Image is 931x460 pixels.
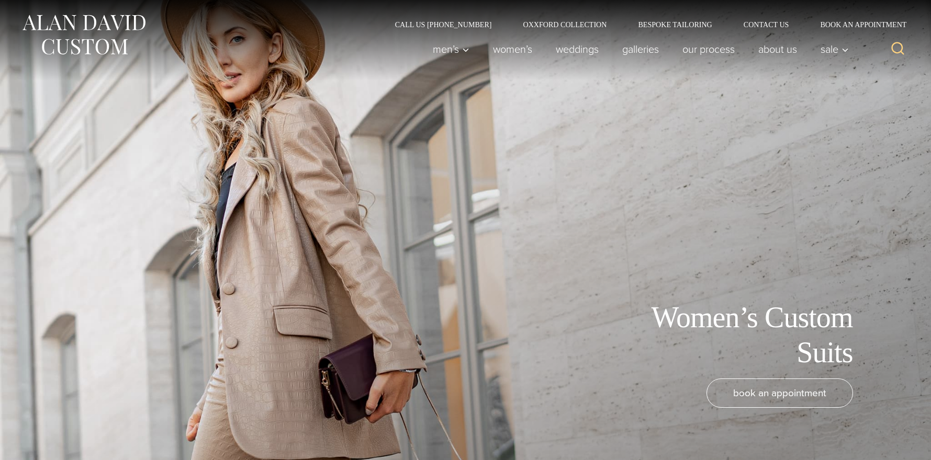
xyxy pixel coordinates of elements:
[885,37,911,62] button: View Search Form
[379,21,508,28] a: Call Us [PHONE_NUMBER]
[618,300,853,370] h1: Women’s Custom Suits
[706,378,853,408] a: book an appointment
[379,21,911,28] nav: Secondary Navigation
[622,21,727,28] a: Bespoke Tailoring
[544,39,610,60] a: weddings
[21,11,147,58] img: Alan David Custom
[670,39,746,60] a: Our Process
[433,44,469,54] span: Men’s
[610,39,670,60] a: Galleries
[728,21,805,28] a: Contact Us
[821,44,849,54] span: Sale
[746,39,809,60] a: About Us
[507,21,622,28] a: Oxxford Collection
[804,21,910,28] a: Book an Appointment
[733,385,826,400] span: book an appointment
[481,39,544,60] a: Women’s
[421,39,854,60] nav: Primary Navigation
